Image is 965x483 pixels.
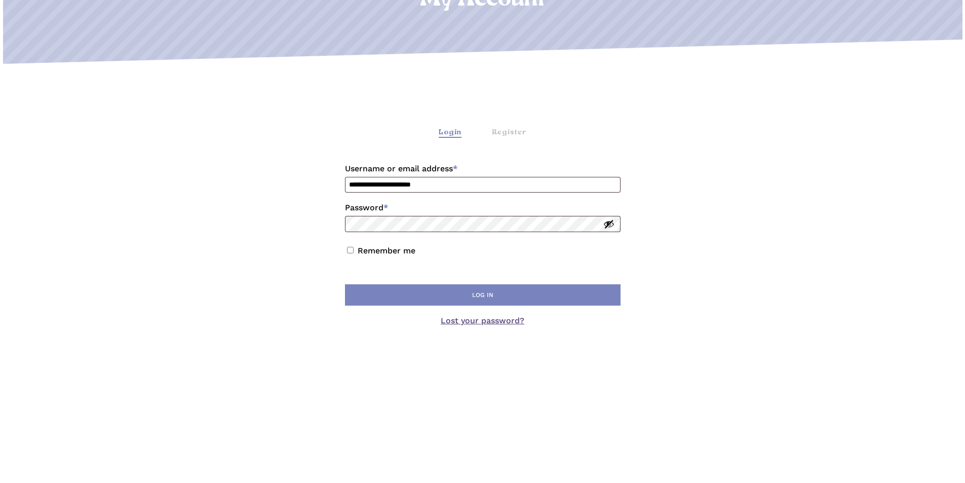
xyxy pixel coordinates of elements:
[492,127,526,138] div: Register
[441,316,524,325] a: Lost your password?
[439,127,461,138] div: Login
[345,161,621,177] label: Username or email address
[603,218,614,230] button: Show password
[358,246,415,255] label: Remember me
[345,200,621,216] label: Password
[345,284,621,306] button: Log in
